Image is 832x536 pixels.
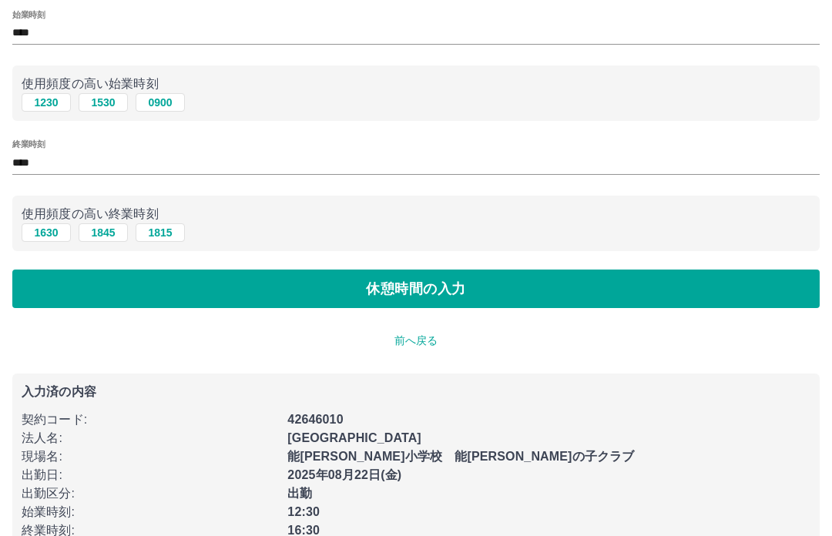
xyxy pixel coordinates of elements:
[12,8,45,20] label: 始業時刻
[22,223,71,242] button: 1630
[287,487,312,500] b: 出勤
[136,223,185,242] button: 1815
[22,410,278,429] p: 契約コード :
[79,93,128,112] button: 1530
[22,484,278,503] p: 出勤区分 :
[22,447,278,466] p: 現場名 :
[22,429,278,447] p: 法人名 :
[136,93,185,112] button: 0900
[22,386,810,398] p: 入力済の内容
[12,333,820,349] p: 前へ戻る
[22,205,810,223] p: 使用頻度の高い終業時刻
[287,468,401,481] b: 2025年08月22日(金)
[287,431,421,444] b: [GEOGRAPHIC_DATA]
[22,75,810,93] p: 使用頻度の高い始業時刻
[287,413,343,426] b: 42646010
[12,139,45,150] label: 終業時刻
[79,223,128,242] button: 1845
[287,450,634,463] b: 能[PERSON_NAME]小学校 能[PERSON_NAME]の子クラブ
[22,93,71,112] button: 1230
[12,270,820,308] button: 休憩時間の入力
[22,503,278,521] p: 始業時刻 :
[287,505,320,518] b: 12:30
[22,466,278,484] p: 出勤日 :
